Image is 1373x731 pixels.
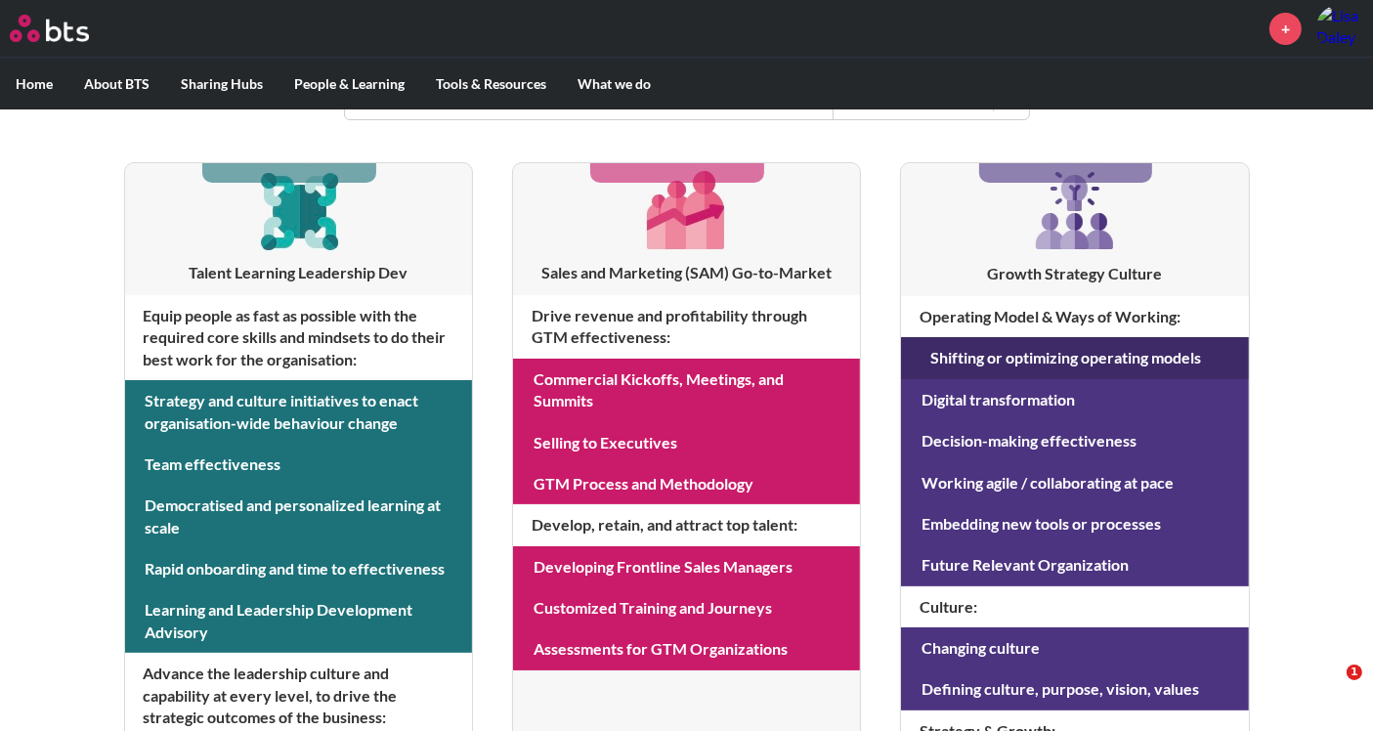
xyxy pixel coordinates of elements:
[1316,5,1363,52] a: Profile
[513,262,860,283] h3: Sales and Marketing (SAM) Go-to-Market
[901,586,1248,627] h4: Culture :
[640,163,733,256] img: [object Object]
[1347,665,1362,680] span: 1
[1307,665,1353,711] iframe: Intercom live chat
[10,15,125,42] a: Go home
[901,296,1248,337] h4: Operating Model & Ways of Working :
[1028,163,1122,257] img: [object Object]
[165,59,279,109] label: Sharing Hubs
[420,59,562,109] label: Tools & Resources
[562,59,666,109] label: What we do
[125,262,472,283] h3: Talent Learning Leadership Dev
[1269,13,1302,45] a: +
[10,15,89,42] img: BTS Logo
[68,59,165,109] label: About BTS
[513,295,860,359] h4: Drive revenue and profitability through GTM effectiveness :
[513,504,860,545] h4: Develop, retain, and attract top talent :
[1316,5,1363,52] img: Lisa Daley
[279,59,420,109] label: People & Learning
[252,163,345,256] img: [object Object]
[901,263,1248,284] h3: Growth Strategy Culture
[125,295,472,380] h4: Equip people as fast as possible with the required core skills and mindsets to do their best work...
